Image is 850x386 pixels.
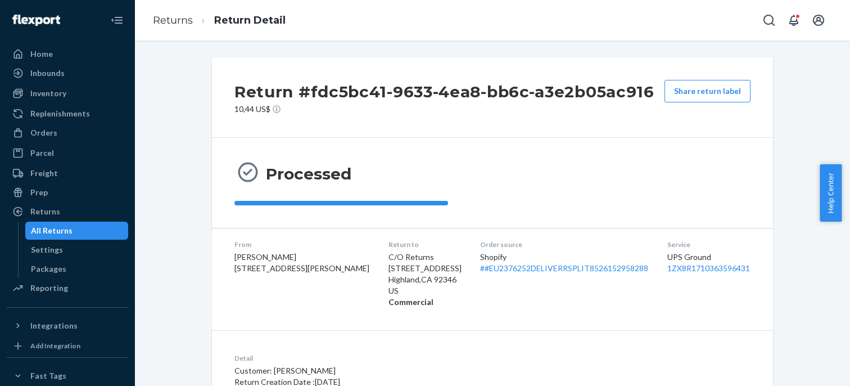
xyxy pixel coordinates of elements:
a: Inbounds [7,64,128,82]
dt: From [234,240,370,249]
a: Inventory [7,84,128,102]
ol: breadcrumbs [144,4,295,37]
div: Shopify [480,252,649,274]
span: UPS Ground [667,252,711,262]
div: Home [30,48,53,60]
a: Packages [25,260,129,278]
div: Returns [30,206,60,217]
div: Fast Tags [30,370,66,381]
a: Return Detail [214,14,286,26]
div: All Returns [31,225,73,236]
a: Parcel [7,144,128,162]
button: Integrations [7,317,128,335]
div: Replenishments [30,108,90,119]
dt: Order source [480,240,649,249]
div: Prep [30,187,48,198]
p: US [388,285,463,297]
a: Home [7,45,128,63]
p: [STREET_ADDRESS] [388,263,463,274]
button: Close Navigation [106,9,128,32]
div: Packages [31,263,66,275]
a: Orders [7,124,128,142]
button: Fast Tags [7,367,128,385]
h2: Return #fdc5bc41-9633-4ea8-bb6c-a3e2b05ac916 [234,80,654,104]
dt: Return to [388,240,463,249]
a: Settings [25,241,129,259]
strong: Commercial [388,297,433,307]
p: 10,44 US$ [234,104,654,115]
div: Reporting [30,282,68,294]
div: Freight [30,168,58,179]
a: Freight [7,164,128,182]
a: Add Integration [7,339,128,353]
div: Inbounds [30,68,65,79]
button: Open account menu [807,9,830,32]
div: Settings [31,244,63,255]
span: [PERSON_NAME] [STREET_ADDRESS][PERSON_NAME] [234,252,369,273]
div: Orders [30,127,57,138]
a: Returns [153,14,193,26]
dt: Service [667,240,751,249]
div: Add Integration [30,341,80,351]
p: Highland , CA 92346 [388,274,463,285]
h3: Processed [266,164,351,184]
button: Share return label [664,80,750,102]
a: All Returns [25,222,129,240]
button: Help Center [820,164,842,222]
div: Parcel [30,147,54,159]
p: Customer: [PERSON_NAME] [234,365,545,376]
button: Open notifications [783,9,805,32]
a: 1ZX8R1710363596431 [667,263,750,273]
a: Returns [7,203,128,221]
dt: Detail [234,353,545,363]
a: Replenishments [7,105,128,123]
div: Integrations [30,320,78,331]
a: ##EU2376252DELIVERRSPLIT8526152958288 [480,263,648,273]
button: Open Search Box [758,9,780,32]
div: Inventory [30,88,66,99]
a: Prep [7,183,128,201]
img: Flexport logo [12,15,60,26]
a: Reporting [7,279,128,297]
p: C/O Returns [388,252,463,263]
